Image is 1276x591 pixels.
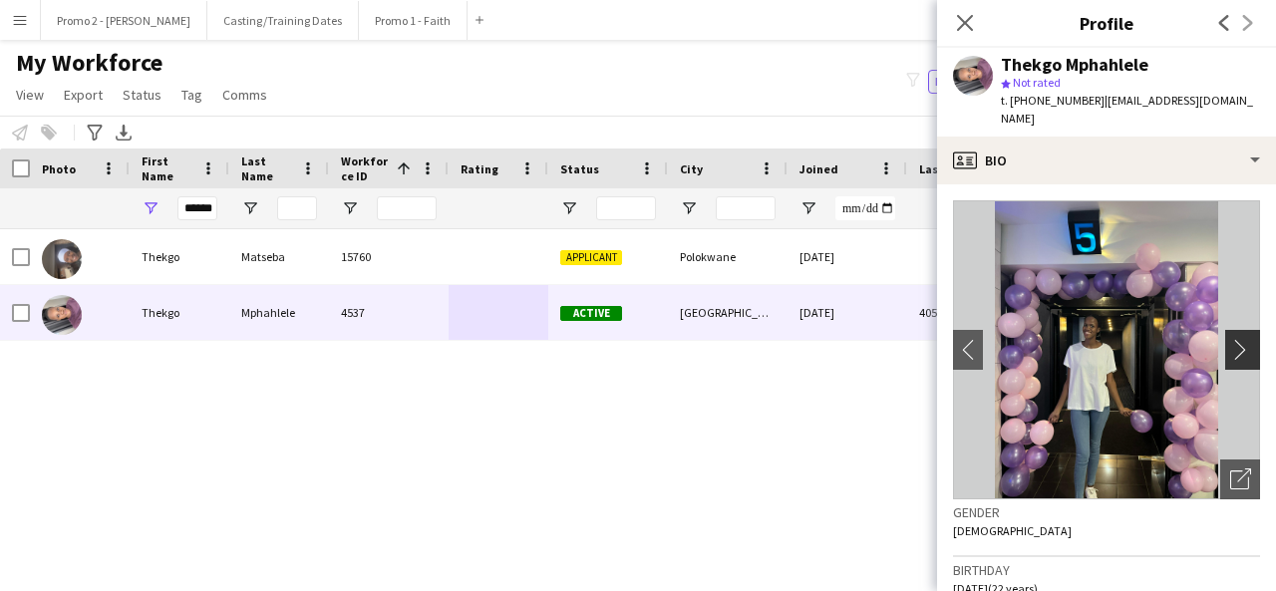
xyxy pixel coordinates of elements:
app-action-btn: Advanced filters [83,121,107,145]
span: City [680,161,703,176]
input: Status Filter Input [596,196,656,220]
span: Export [64,86,103,104]
button: Open Filter Menu [142,199,159,217]
span: My Workforce [16,48,162,78]
span: Workforce ID [341,153,389,183]
span: Rating [461,161,498,176]
div: 4537 [329,285,449,340]
span: t. [PHONE_NUMBER] [1001,93,1105,108]
div: 15760 [329,229,449,284]
img: Thekgo Matseba [42,239,82,279]
h3: Profile [937,10,1276,36]
span: Photo [42,161,76,176]
div: Thekgo [130,285,229,340]
button: Promo 1 - Faith [359,1,468,40]
span: View [16,86,44,104]
button: Open Filter Menu [241,199,259,217]
div: Mphahlele [229,285,329,340]
span: First Name [142,153,193,183]
span: Not rated [1013,75,1061,90]
div: Thekgo Mphahlele [1001,56,1148,74]
a: Status [115,82,169,108]
span: Comms [222,86,267,104]
input: First Name Filter Input [177,196,217,220]
a: Tag [173,82,210,108]
div: Open photos pop-in [1220,459,1260,499]
span: Tag [181,86,202,104]
button: Open Filter Menu [341,199,359,217]
div: Thekgo [130,229,229,284]
a: Export [56,82,111,108]
div: Matseba [229,229,329,284]
a: Comms [214,82,275,108]
img: Crew avatar or photo [953,200,1260,499]
button: Open Filter Menu [799,199,817,217]
div: [GEOGRAPHIC_DATA] [668,285,788,340]
input: Last Name Filter Input [277,196,317,220]
a: View [8,82,52,108]
input: Joined Filter Input [835,196,895,220]
span: Applicant [560,250,622,265]
app-action-btn: Export XLSX [112,121,136,145]
h3: Gender [953,503,1260,521]
span: | [EMAIL_ADDRESS][DOMAIN_NAME] [1001,93,1253,126]
span: Last job [919,161,964,176]
button: Promo 2 - [PERSON_NAME] [41,1,207,40]
input: City Filter Input [716,196,776,220]
button: Everyone7,031 [928,70,1028,94]
img: Thekgo Mphahlele [42,295,82,335]
div: Polokwane [668,229,788,284]
input: Workforce ID Filter Input [377,196,437,220]
span: Active [560,306,622,321]
button: Casting/Training Dates [207,1,359,40]
span: Status [123,86,161,104]
div: [DATE] [788,285,907,340]
div: 405 days [907,285,1027,340]
button: Open Filter Menu [680,199,698,217]
span: Status [560,161,599,176]
span: Joined [799,161,838,176]
span: [DEMOGRAPHIC_DATA] [953,523,1072,538]
div: [DATE] [788,229,907,284]
span: Last Name [241,153,293,183]
h3: Birthday [953,561,1260,579]
div: Bio [937,137,1276,184]
button: Open Filter Menu [560,199,578,217]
